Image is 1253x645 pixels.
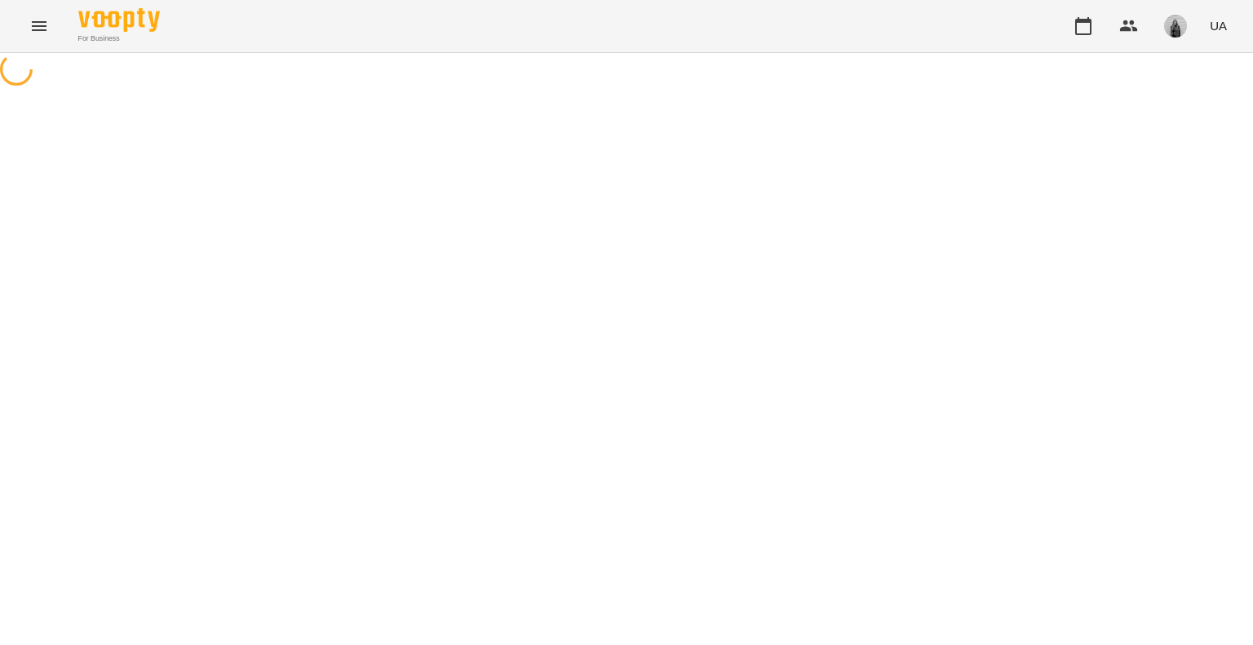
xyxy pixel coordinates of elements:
[78,33,160,44] span: For Business
[1203,11,1233,41] button: UA
[78,8,160,32] img: Voopty Logo
[1164,15,1187,38] img: 465148d13846e22f7566a09ee851606a.jpeg
[1210,17,1227,34] span: UA
[20,7,59,46] button: Menu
